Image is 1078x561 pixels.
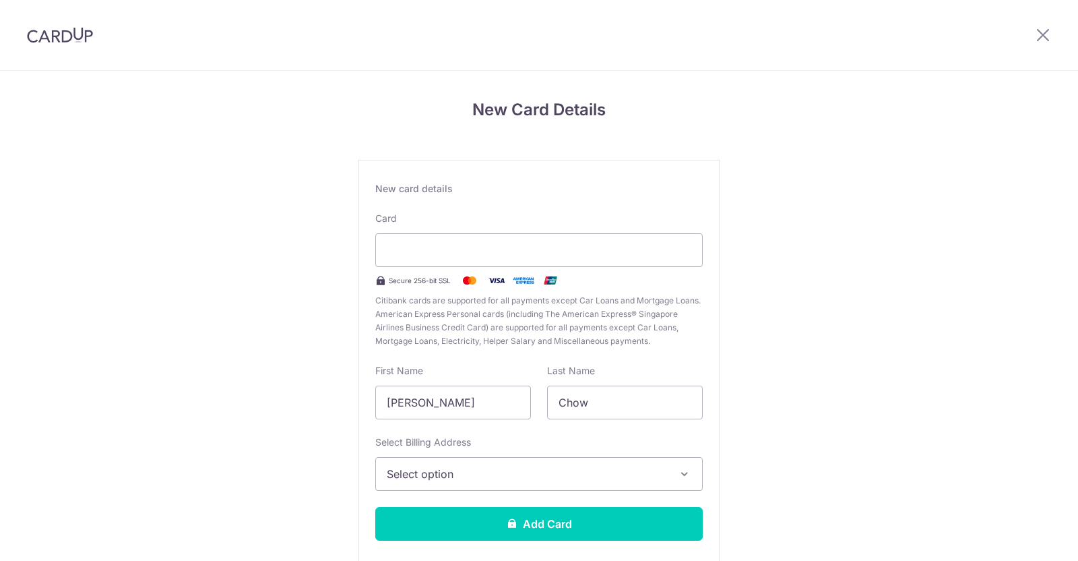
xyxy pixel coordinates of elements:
button: Add Card [375,507,703,541]
label: First Name [375,364,423,378]
button: Select option [375,457,703,491]
label: Last Name [547,364,595,378]
img: .alt.unionpay [537,272,564,289]
input: Cardholder Last Name [547,386,703,419]
img: Mastercard [456,272,483,289]
div: New card details [375,182,703,196]
span: Select option [387,466,667,482]
h4: New Card Details [358,98,720,122]
label: Select Billing Address [375,436,471,449]
iframe: Opens a widget where you can find more information [992,521,1065,554]
input: Cardholder First Name [375,386,531,419]
iframe: Secure card payment input frame [387,242,691,258]
span: Secure 256-bit SSL [389,275,451,286]
span: Citibank cards are supported for all payments except Car Loans and Mortgage Loans. American Expre... [375,294,703,348]
img: Visa [483,272,510,289]
img: .alt.amex [510,272,537,289]
img: CardUp [27,27,93,43]
label: Card [375,212,397,225]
